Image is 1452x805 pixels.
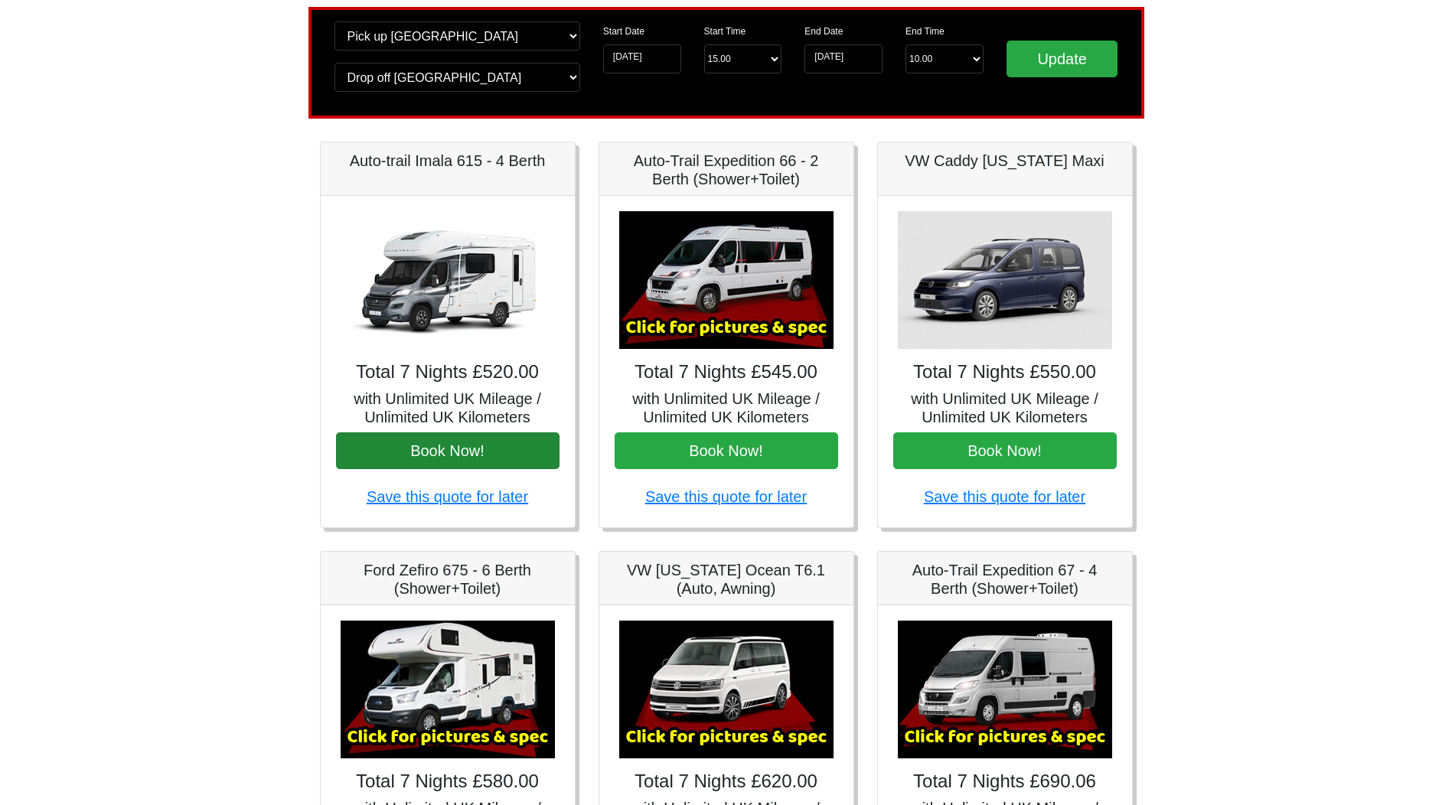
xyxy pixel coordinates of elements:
[893,389,1117,426] h5: with Unlimited UK Mileage / Unlimited UK Kilometers
[898,211,1112,349] img: VW Caddy California Maxi
[336,389,560,426] h5: with Unlimited UK Mileage / Unlimited UK Kilometers
[893,152,1117,170] h5: VW Caddy [US_STATE] Maxi
[336,152,560,170] h5: Auto-trail Imala 615 - 4 Berth
[341,211,555,349] img: Auto-trail Imala 615 - 4 Berth
[645,488,807,505] a: Save this quote for later
[804,44,883,73] input: Return Date
[804,24,843,38] label: End Date
[619,621,834,758] img: VW California Ocean T6.1 (Auto, Awning)
[1007,41,1118,77] input: Update
[615,432,838,469] button: Book Now!
[898,621,1112,758] img: Auto-Trail Expedition 67 - 4 Berth (Shower+Toilet)
[615,152,838,188] h5: Auto-Trail Expedition 66 - 2 Berth (Shower+Toilet)
[336,432,560,469] button: Book Now!
[615,389,838,426] h5: with Unlimited UK Mileage / Unlimited UK Kilometers
[336,561,560,598] h5: Ford Zefiro 675 - 6 Berth (Shower+Toilet)
[893,771,1117,793] h4: Total 7 Nights £690.06
[924,488,1085,505] a: Save this quote for later
[603,24,644,38] label: Start Date
[893,361,1117,383] h4: Total 7 Nights £550.00
[603,44,681,73] input: Start Date
[704,24,746,38] label: Start Time
[615,561,838,598] h5: VW [US_STATE] Ocean T6.1 (Auto, Awning)
[893,432,1117,469] button: Book Now!
[367,488,528,505] a: Save this quote for later
[615,771,838,793] h4: Total 7 Nights £620.00
[341,621,555,758] img: Ford Zefiro 675 - 6 Berth (Shower+Toilet)
[336,361,560,383] h4: Total 7 Nights £520.00
[615,361,838,383] h4: Total 7 Nights £545.00
[905,24,945,38] label: End Time
[336,771,560,793] h4: Total 7 Nights £580.00
[619,211,834,349] img: Auto-Trail Expedition 66 - 2 Berth (Shower+Toilet)
[893,561,1117,598] h5: Auto-Trail Expedition 67 - 4 Berth (Shower+Toilet)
